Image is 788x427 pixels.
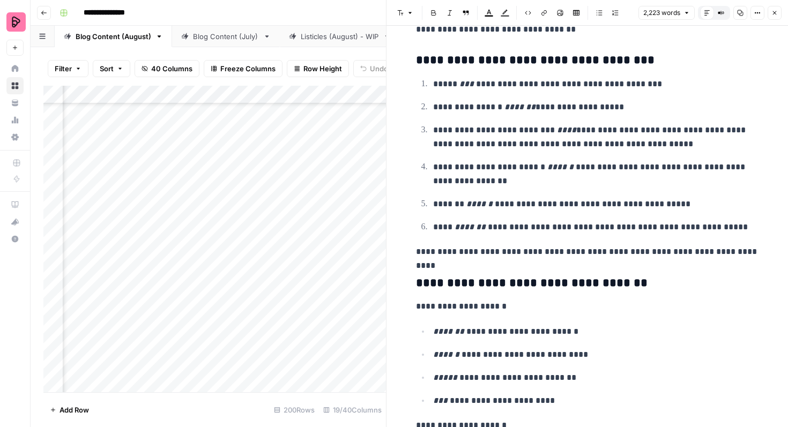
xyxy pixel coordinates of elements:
div: Blog Content (August) [76,31,151,42]
button: Workspace: Preply [6,9,24,35]
a: Blog Content (July) [172,26,280,47]
button: What's new? [6,213,24,230]
div: 200 Rows [270,401,319,418]
a: Blog Content (August) [55,26,172,47]
button: Freeze Columns [204,60,283,77]
span: Freeze Columns [220,63,276,74]
span: Add Row [60,404,89,415]
button: Sort [93,60,130,77]
span: Undo [370,63,388,74]
div: 19/40 Columns [319,401,386,418]
span: 40 Columns [151,63,192,74]
button: Undo [353,60,395,77]
span: Row Height [303,63,342,74]
button: Help + Support [6,230,24,248]
div: What's new? [7,214,23,230]
img: Preply Logo [6,12,26,32]
button: 40 Columns [135,60,199,77]
a: Browse [6,77,24,94]
a: AirOps Academy [6,196,24,213]
div: Blog Content (July) [193,31,259,42]
a: Settings [6,129,24,146]
a: Listicles (August) - WIP [280,26,400,47]
a: Your Data [6,94,24,111]
button: Row Height [287,60,349,77]
button: Add Row [43,401,95,418]
a: Home [6,60,24,77]
span: 2,223 words [643,8,680,18]
button: Filter [48,60,88,77]
button: 2,223 words [638,6,695,20]
a: Usage [6,111,24,129]
span: Sort [100,63,114,74]
span: Filter [55,63,72,74]
div: Listicles (August) - WIP [301,31,379,42]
